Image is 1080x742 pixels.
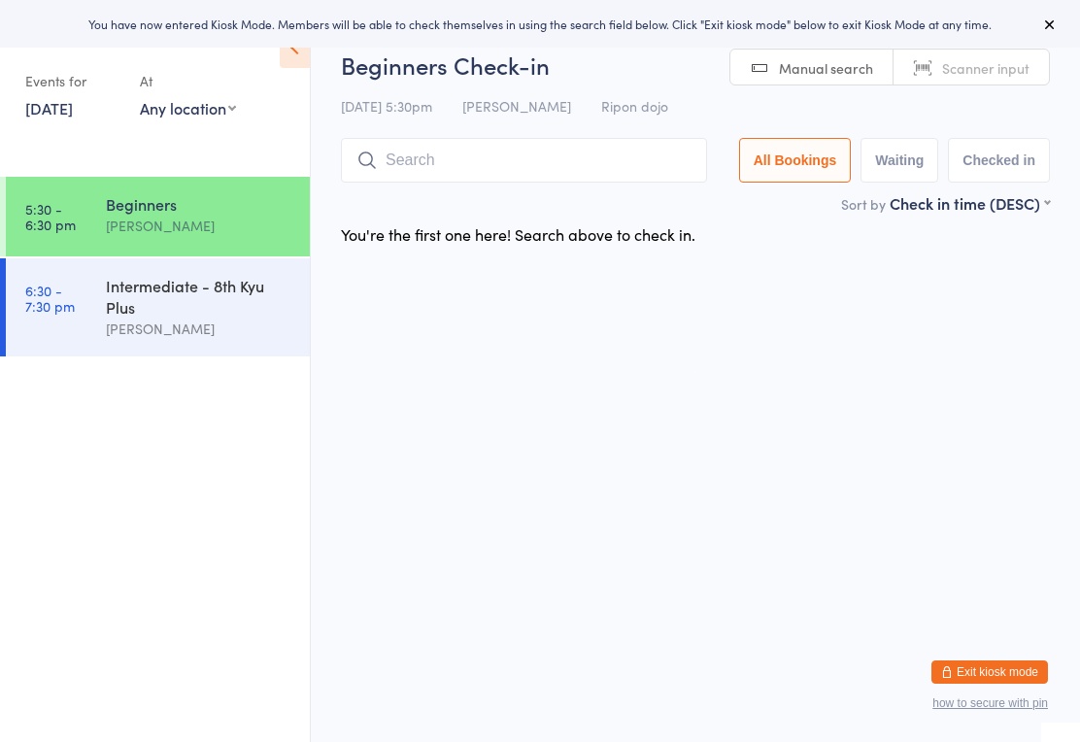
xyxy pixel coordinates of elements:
h2: Beginners Check-in [341,49,1050,81]
div: Any location [140,97,236,118]
time: 6:30 - 7:30 pm [25,283,75,314]
div: You're the first one here! Search above to check in. [341,223,695,245]
label: Sort by [841,194,886,214]
div: [PERSON_NAME] [106,318,293,340]
span: Manual search [779,58,873,78]
span: [DATE] 5:30pm [341,96,432,116]
button: Checked in [948,138,1050,183]
span: Ripon dojo [601,96,668,116]
span: [PERSON_NAME] [462,96,571,116]
button: Waiting [861,138,938,183]
button: how to secure with pin [932,696,1048,710]
button: Exit kiosk mode [931,660,1048,684]
a: [DATE] [25,97,73,118]
div: Beginners [106,193,293,215]
div: Check in time (DESC) [890,192,1050,214]
time: 5:30 - 6:30 pm [25,201,76,232]
button: All Bookings [739,138,852,183]
div: Intermediate - 8th Kyu Plus [106,275,293,318]
input: Search [341,138,707,183]
div: Events for [25,65,120,97]
span: Scanner input [942,58,1029,78]
a: 5:30 -6:30 pmBeginners[PERSON_NAME] [6,177,310,256]
div: [PERSON_NAME] [106,215,293,237]
div: At [140,65,236,97]
a: 6:30 -7:30 pmIntermediate - 8th Kyu Plus[PERSON_NAME] [6,258,310,356]
div: You have now entered Kiosk Mode. Members will be able to check themselves in using the search fie... [31,16,1049,32]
